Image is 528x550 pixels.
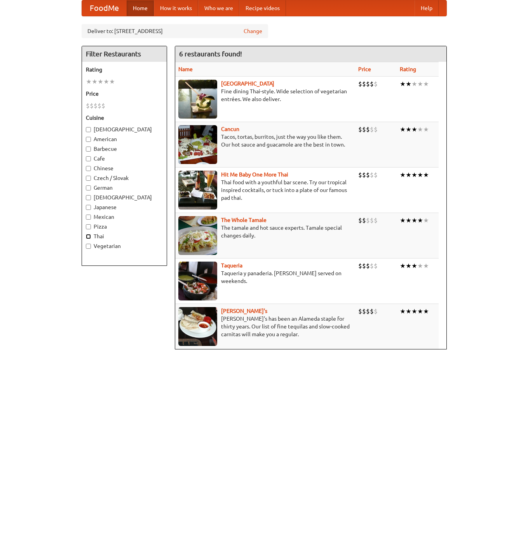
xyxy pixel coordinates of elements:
[362,262,366,270] li: $
[86,185,91,190] input: German
[221,262,242,269] b: Taqueria
[417,171,423,179] li: ★
[221,308,267,314] a: [PERSON_NAME]'s
[86,166,91,171] input: Chinese
[86,101,90,110] li: $
[370,80,374,88] li: $
[411,125,417,134] li: ★
[423,80,429,88] li: ★
[362,80,366,88] li: $
[86,184,163,192] label: German
[109,77,115,86] li: ★
[86,126,163,133] label: [DEMOGRAPHIC_DATA]
[358,307,362,316] li: $
[86,155,163,162] label: Cafe
[358,216,362,225] li: $
[366,171,370,179] li: $
[370,307,374,316] li: $
[406,307,411,316] li: ★
[178,262,217,300] img: taqueria.jpg
[198,0,239,16] a: Who we are
[239,0,286,16] a: Recipe videos
[411,171,417,179] li: ★
[86,145,163,153] label: Barbecue
[374,125,378,134] li: $
[400,80,406,88] li: ★
[86,77,92,86] li: ★
[374,307,378,316] li: $
[221,171,288,178] a: Hit Me Baby One More Thai
[86,156,91,161] input: Cafe
[86,205,91,210] input: Japanese
[86,66,163,73] h5: Rating
[417,307,423,316] li: ★
[178,171,217,210] img: babythai.jpg
[400,216,406,225] li: ★
[415,0,439,16] a: Help
[400,307,406,316] li: ★
[98,77,103,86] li: ★
[178,269,352,285] p: Taqueria y panaderia. [PERSON_NAME] served on weekends.
[98,101,101,110] li: $
[370,216,374,225] li: $
[179,50,242,58] ng-pluralize: 6 restaurants found!
[358,262,362,270] li: $
[86,213,163,221] label: Mexican
[221,217,267,223] a: The Whole Tamale
[362,125,366,134] li: $
[366,262,370,270] li: $
[366,216,370,225] li: $
[358,66,371,72] a: Price
[362,171,366,179] li: $
[411,216,417,225] li: ★
[417,262,423,270] li: ★
[411,80,417,88] li: ★
[94,101,98,110] li: $
[154,0,198,16] a: How it works
[86,114,163,122] h5: Cuisine
[101,101,105,110] li: $
[86,90,163,98] h5: Price
[178,80,217,119] img: satay.jpg
[86,194,163,201] label: [DEMOGRAPHIC_DATA]
[374,262,378,270] li: $
[400,171,406,179] li: ★
[244,27,262,35] a: Change
[86,147,91,152] input: Barbecue
[178,307,217,346] img: pedros.jpg
[86,135,163,143] label: American
[370,171,374,179] li: $
[370,125,374,134] li: $
[82,24,268,38] div: Deliver to: [STREET_ADDRESS]
[82,46,167,62] h4: Filter Restaurants
[178,133,352,148] p: Tacos, tortas, burritos, just the way you like them. Our hot sauce and guacamole are the best in ...
[406,262,411,270] li: ★
[86,176,91,181] input: Czech / Slovak
[86,224,91,229] input: Pizza
[406,216,411,225] li: ★
[358,171,362,179] li: $
[417,125,423,134] li: ★
[127,0,154,16] a: Home
[374,216,378,225] li: $
[423,216,429,225] li: ★
[86,244,91,249] input: Vegetarian
[86,137,91,142] input: American
[358,125,362,134] li: $
[86,127,91,132] input: [DEMOGRAPHIC_DATA]
[221,126,239,132] a: Cancun
[374,80,378,88] li: $
[423,171,429,179] li: ★
[370,262,374,270] li: $
[86,215,91,220] input: Mexican
[406,80,411,88] li: ★
[411,262,417,270] li: ★
[178,224,352,239] p: The tamale and hot sauce experts. Tamale special changes daily.
[374,171,378,179] li: $
[362,307,366,316] li: $
[417,216,423,225] li: ★
[86,195,91,200] input: [DEMOGRAPHIC_DATA]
